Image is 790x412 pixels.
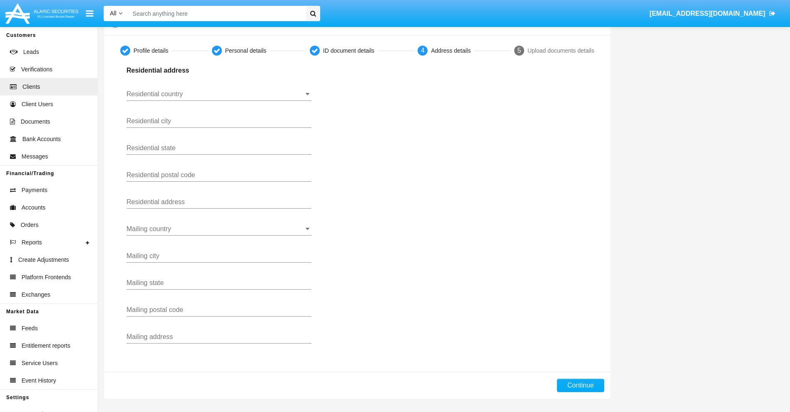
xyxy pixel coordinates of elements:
[129,6,303,21] input: Search
[22,359,58,368] span: Service Users
[517,47,521,54] span: 5
[22,238,42,247] span: Reports
[22,341,70,350] span: Entitlement reports
[22,376,56,385] span: Event History
[18,256,69,264] span: Create Adjustments
[110,10,117,17] span: All
[21,221,39,229] span: Orders
[646,2,780,25] a: [EMAIL_ADDRESS][DOMAIN_NAME]
[22,324,38,333] span: Feeds
[225,46,267,55] div: Personal details
[23,48,39,56] span: Leads
[22,273,71,282] span: Platform Frontends
[22,83,40,91] span: Clients
[22,152,48,161] span: Messages
[649,10,765,17] span: [EMAIL_ADDRESS][DOMAIN_NAME]
[134,46,168,55] div: Profile details
[431,46,471,55] div: Address details
[21,117,50,126] span: Documents
[557,379,604,392] button: Continue
[527,46,594,55] div: Upload documents details
[22,100,53,109] span: Client Users
[22,135,61,144] span: Bank Accounts
[104,9,129,18] a: All
[323,46,374,55] div: ID document details
[22,186,47,195] span: Payments
[421,47,425,54] span: 4
[4,1,80,26] img: Logo image
[22,203,46,212] span: Accounts
[126,66,311,76] p: Residential address
[21,65,52,74] span: Verifications
[22,290,50,299] span: Exchanges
